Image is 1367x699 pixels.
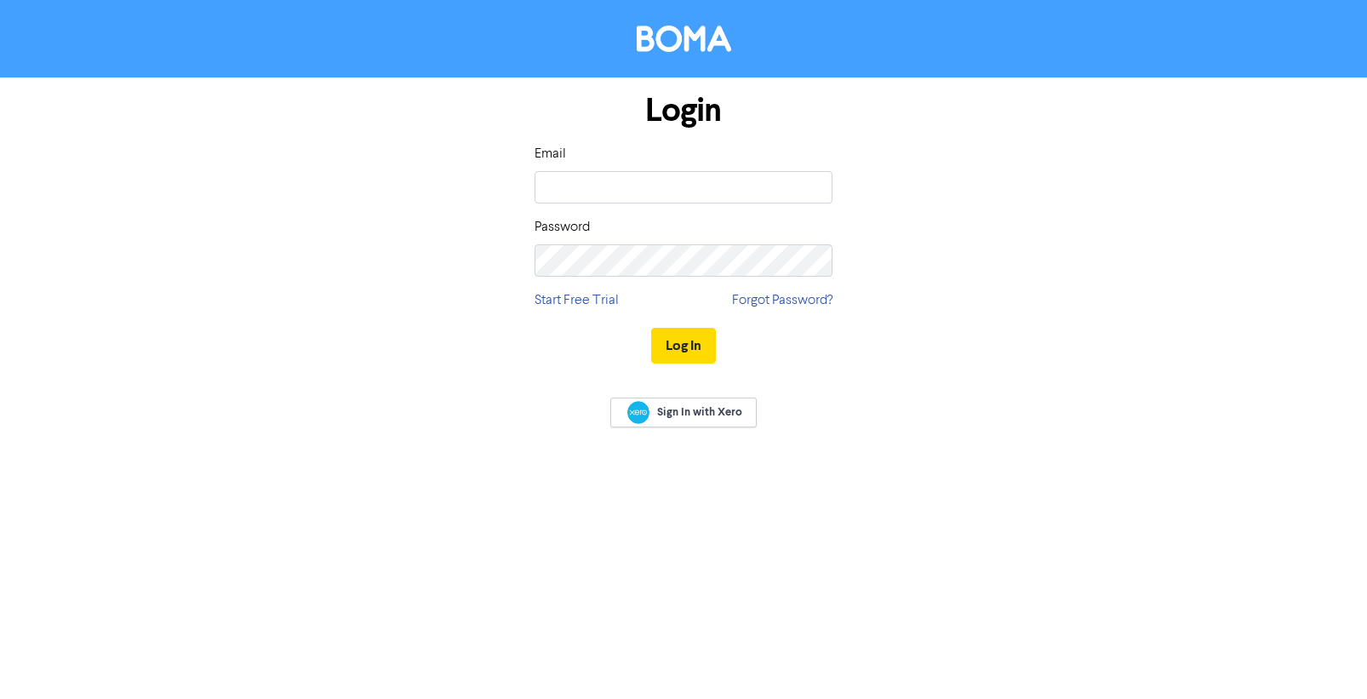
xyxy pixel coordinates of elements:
[651,328,716,364] button: Log In
[535,91,832,130] h1: Login
[637,26,731,52] img: BOMA Logo
[732,290,832,311] a: Forgot Password?
[610,398,757,427] a: Sign In with Xero
[535,217,590,238] label: Password
[657,404,742,420] span: Sign In with Xero
[535,290,619,311] a: Start Free Trial
[627,401,649,424] img: Xero logo
[535,144,566,164] label: Email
